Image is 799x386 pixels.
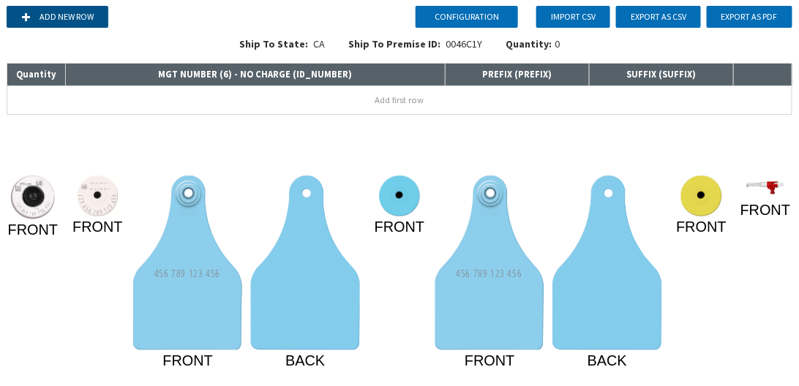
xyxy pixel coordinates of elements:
th: SUFFIX ( SUFFIX ) [589,64,733,86]
tspan: BACK [588,353,628,369]
tspan: TO REMOV [89,187,109,191]
tspan: 456 789 123 45 [457,266,517,280]
tspan: L [108,181,109,185]
button: Add first row [7,86,792,114]
tspan: 6 [110,194,118,197]
tspan: FRONT [72,219,122,235]
tspan: FRONT [162,353,212,369]
tspan: E [109,187,110,191]
tspan: 6 [215,266,220,280]
th: MGT NUMBER (6) - NO CHARGE ( ID_NUMBER ) [66,64,446,86]
div: 0 [506,37,560,51]
button: Configuration [416,6,518,28]
button: Export as PDF [707,6,792,28]
tspan: FRONT [676,219,726,235]
button: Export as CSV [616,6,701,28]
tspan: 456 789 123 45 [154,266,215,280]
th: PREFIX ( PREFIX ) [446,64,590,86]
span: Ship To Premise ID: [348,37,440,50]
button: Import CSV [536,6,610,28]
tspan: FRONT [740,202,790,218]
span: Quantity: [506,37,552,50]
tspan: BACK [285,353,326,369]
tspan: 6 [45,201,52,205]
div: 0046C1Y [337,37,494,60]
tspan: FRONT [375,219,424,235]
tspan: UNLAWFU [90,181,107,185]
span: Ship To State: [239,37,308,50]
tspan: FRONT [8,222,58,238]
div: CA [228,37,337,60]
th: Quantity [7,64,66,86]
tspan: 6 [517,266,522,280]
tspan: FRONT [465,353,514,369]
button: Add new row [7,6,108,28]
